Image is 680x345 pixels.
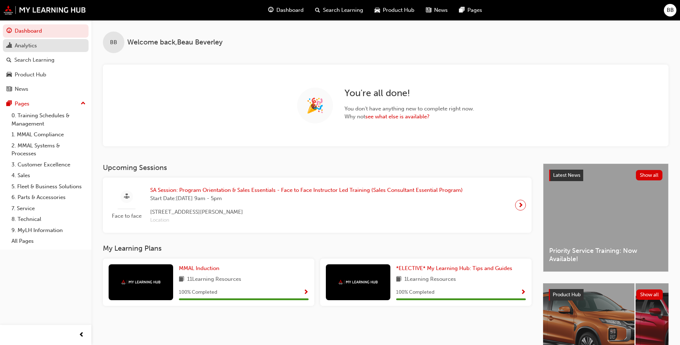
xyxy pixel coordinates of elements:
[276,6,304,14] span: Dashboard
[636,170,663,180] button: Show all
[549,289,663,301] a: Product HubShow all
[110,38,117,47] span: BB
[103,244,532,252] h3: My Learning Plans
[404,275,456,284] span: 1 Learning Resources
[549,170,662,181] a: Latest NewsShow all
[553,292,581,298] span: Product Hub
[6,101,12,107] span: pages-icon
[369,3,420,18] a: car-iconProduct Hub
[309,3,369,18] a: search-iconSearch Learning
[459,6,465,15] span: pages-icon
[4,5,86,15] img: mmal
[9,203,89,214] a: 7. Service
[9,170,89,181] a: 4. Sales
[150,216,463,225] span: Location
[179,275,184,284] span: book-icon
[303,288,309,297] button: Show Progress
[338,280,378,284] img: mmal
[467,6,482,14] span: Pages
[396,288,434,297] span: 100 % Completed
[365,113,429,120] a: see what else is available?
[9,129,89,140] a: 1. MMAL Compliance
[15,71,46,79] div: Product Hub
[15,42,37,50] div: Analytics
[3,68,89,81] a: Product Hub
[6,43,12,49] span: chart-icon
[124,192,129,201] span: sessionType_FACE_TO_FACE-icon
[664,4,676,16] button: BB
[3,82,89,96] a: News
[81,99,86,108] span: up-icon
[127,38,223,47] span: Welcome back , Beau Beverley
[426,6,431,15] span: news-icon
[3,24,89,38] a: Dashboard
[3,97,89,110] button: Pages
[150,194,463,203] span: Start Date: [DATE] 9am - 5pm
[150,186,463,194] span: SA Session: Program Orientation & Sales Essentials - Face to Face Instructor Led Training (Sales ...
[262,3,309,18] a: guage-iconDashboard
[396,275,401,284] span: book-icon
[453,3,488,18] a: pages-iconPages
[315,6,320,15] span: search-icon
[543,164,669,272] a: Latest NewsShow allPriority Service Training: Now Available!
[420,3,453,18] a: news-iconNews
[6,72,12,78] span: car-icon
[9,110,89,129] a: 0. Training Schedules & Management
[636,289,663,300] button: Show all
[344,105,474,113] span: You don ' t have anything new to complete right now.
[79,331,84,340] span: prev-icon
[109,183,526,227] a: Face to faceSA Session: Program Orientation & Sales Essentials - Face to Face Instructor Led Trai...
[520,289,526,296] span: Show Progress
[179,288,217,297] span: 100 % Completed
[9,214,89,225] a: 8. Technical
[15,100,29,108] div: Pages
[121,280,161,284] img: mmal
[9,236,89,247] a: All Pages
[396,264,515,273] a: *ELECTIVE* My Learning Hub: Tips and Guides
[9,225,89,236] a: 9. MyLH Information
[6,57,11,63] span: search-icon
[187,275,241,284] span: 11 Learning Resources
[383,6,414,14] span: Product Hub
[3,53,89,67] a: Search Learning
[9,181,89,192] a: 5. Fleet & Business Solutions
[344,113,474,121] span: Why not
[667,6,674,14] span: BB
[375,6,380,15] span: car-icon
[6,28,12,34] span: guage-icon
[306,101,324,110] span: 🎉
[303,289,309,296] span: Show Progress
[3,23,89,97] button: DashboardAnalyticsSearch LearningProduct HubNews
[6,86,12,93] span: news-icon
[549,247,662,263] span: Priority Service Training: Now Available!
[553,172,580,178] span: Latest News
[9,140,89,159] a: 2. MMAL Systems & Processes
[323,6,363,14] span: Search Learning
[268,6,274,15] span: guage-icon
[344,88,474,99] h2: You ' re all done!
[9,159,89,170] a: 3. Customer Excellence
[109,212,144,220] span: Face to face
[3,39,89,52] a: Analytics
[179,265,219,271] span: MMAL Induction
[103,164,532,172] h3: Upcoming Sessions
[15,85,28,93] div: News
[396,265,512,271] span: *ELECTIVE* My Learning Hub: Tips and Guides
[179,264,222,273] a: MMAL Induction
[14,56,54,64] div: Search Learning
[518,200,523,210] span: next-icon
[520,288,526,297] button: Show Progress
[9,192,89,203] a: 6. Parts & Accessories
[150,208,463,216] span: [STREET_ADDRESS][PERSON_NAME]
[434,6,448,14] span: News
